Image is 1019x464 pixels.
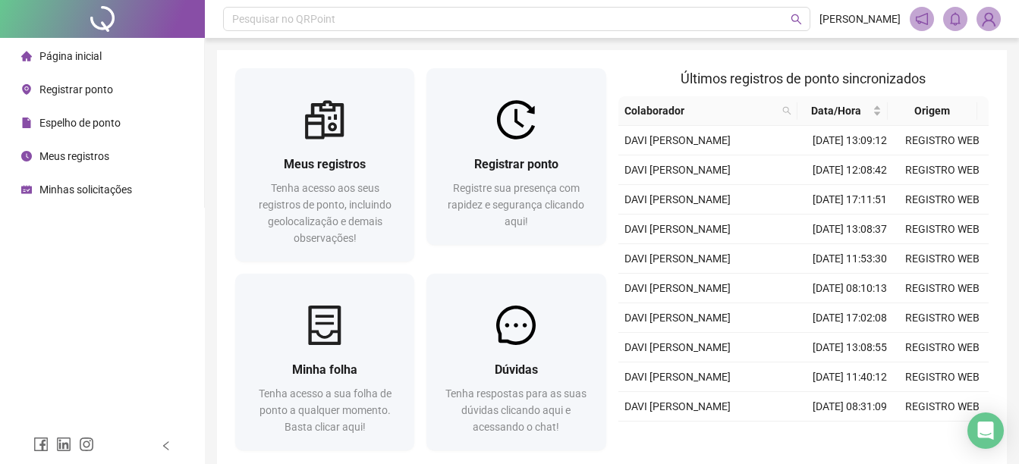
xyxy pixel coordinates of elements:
[804,333,896,362] td: [DATE] 13:08:55
[39,117,121,129] span: Espelho de ponto
[624,193,731,205] span: DAVI [PERSON_NAME]
[779,99,794,122] span: search
[915,12,929,26] span: notification
[426,274,605,450] a: DúvidasTenha respostas para as suas dúvidas clicando aqui e acessando o chat!
[21,151,32,161] span: clock-circle
[797,96,887,126] th: Data/Hora
[624,164,731,176] span: DAVI [PERSON_NAME]
[33,437,49,452] span: facebook
[896,185,989,215] td: REGISTRO WEB
[161,440,171,451] span: left
[804,215,896,244] td: [DATE] 13:08:37
[292,362,357,377] span: Minha folha
[39,50,102,62] span: Página inicial
[896,215,989,244] td: REGISTRO WEB
[624,371,731,383] span: DAVI [PERSON_NAME]
[896,126,989,155] td: REGISTRO WEB
[977,8,1000,30] img: 91416
[624,341,731,353] span: DAVI [PERSON_NAME]
[235,68,414,262] a: Meus registrosTenha acesso aos seus registros de ponto, incluindo geolocalização e demais observa...
[804,185,896,215] td: [DATE] 17:11:51
[804,362,896,392] td: [DATE] 11:40:12
[448,182,584,227] span: Registre sua presença com rapidez e segurança clicando aqui!
[896,244,989,274] td: REGISTRO WEB
[896,333,989,362] td: REGISTRO WEB
[21,184,32,195] span: schedule
[896,274,989,303] td: REGISTRO WEB
[896,155,989,185] td: REGISTRO WEB
[804,244,896,274] td: [DATE] 11:53:30
[896,422,989,451] td: REGISTRO WEB
[804,274,896,303] td: [DATE] 08:10:13
[624,252,731,265] span: DAVI [PERSON_NAME]
[948,12,962,26] span: bell
[896,362,989,392] td: REGISTRO WEB
[624,223,731,235] span: DAVI [PERSON_NAME]
[474,157,558,171] span: Registrar ponto
[495,362,538,377] span: Dúvidas
[56,437,71,452] span: linkedin
[888,96,977,126] th: Origem
[967,412,1004,449] div: Open Intercom Messenger
[896,392,989,422] td: REGISTRO WEB
[624,134,731,146] span: DAVI [PERSON_NAME]
[624,400,731,412] span: DAVI [PERSON_NAME]
[21,51,32,61] span: home
[782,106,791,115] span: search
[804,126,896,155] td: [DATE] 13:09:12
[804,422,896,451] td: [DATE] 16:58:38
[259,387,392,433] span: Tenha acesso a sua folha de ponto a qualquer momento. Basta clicar aqui!
[624,282,731,294] span: DAVI [PERSON_NAME]
[804,155,896,185] td: [DATE] 12:08:42
[804,392,896,422] td: [DATE] 08:31:09
[445,387,587,433] span: Tenha respostas para as suas dúvidas clicando aqui e acessando o chat!
[39,150,109,162] span: Meus registros
[21,118,32,128] span: file
[804,102,869,119] span: Data/Hora
[79,437,94,452] span: instagram
[235,274,414,450] a: Minha folhaTenha acesso a sua folha de ponto a qualquer momento. Basta clicar aqui!
[819,11,901,27] span: [PERSON_NAME]
[259,182,392,244] span: Tenha acesso aos seus registros de ponto, incluindo geolocalização e demais observações!
[791,14,802,25] span: search
[681,71,926,86] span: Últimos registros de ponto sincronizados
[624,102,777,119] span: Colaborador
[896,303,989,333] td: REGISTRO WEB
[624,312,731,324] span: DAVI [PERSON_NAME]
[284,157,366,171] span: Meus registros
[21,84,32,95] span: environment
[426,68,605,245] a: Registrar pontoRegistre sua presença com rapidez e segurança clicando aqui!
[39,83,113,96] span: Registrar ponto
[39,183,132,196] span: Minhas solicitações
[804,303,896,333] td: [DATE] 17:02:08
